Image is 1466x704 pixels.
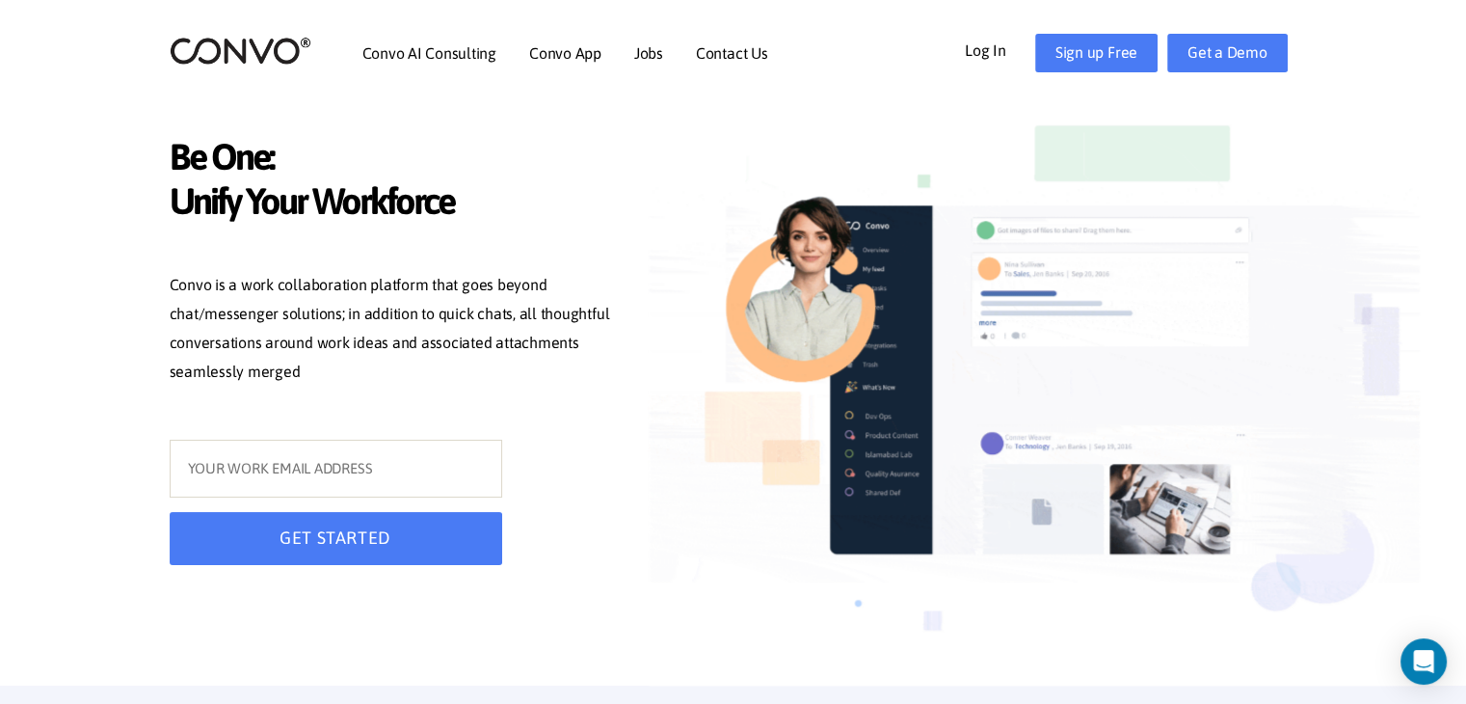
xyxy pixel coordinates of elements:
[170,179,623,229] span: Unify Your Workforce
[1167,34,1288,72] a: Get a Demo
[649,92,1420,690] img: image_not_found
[170,135,623,184] span: Be One:
[965,34,1035,65] a: Log In
[170,440,502,498] input: YOUR WORK EMAIL ADDRESS
[170,271,623,391] p: Convo is a work collaboration platform that goes beyond chat/messenger solutions; in addition to ...
[529,45,601,61] a: Convo App
[1035,34,1158,72] a: Sign up Free
[634,45,663,61] a: Jobs
[362,45,496,61] a: Convo AI Consulting
[696,45,768,61] a: Contact Us
[1400,638,1447,685] div: Open Intercom Messenger
[170,512,502,565] button: GET STARTED
[170,36,311,66] img: logo_2.png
